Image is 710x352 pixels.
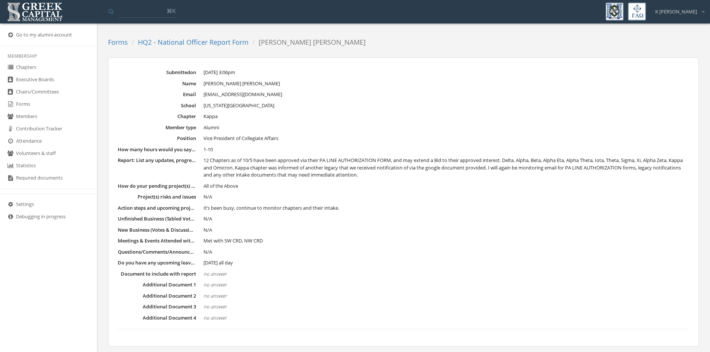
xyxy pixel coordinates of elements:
[118,314,196,321] dt: Additional Document 4
[167,7,176,15] span: ⌘K
[203,204,339,211] span: It’s been busy, continue to monitor chapters and their intake.
[118,248,196,256] dt: Questions/Comments/Announcements/Reminders
[203,314,227,321] em: no answer
[118,146,196,153] dt: How many hours would you say you spent on HQ/Office/Departments tasks, meetings, etc. in the past...
[203,183,238,189] span: All of the Above
[203,69,235,76] span: [DATE] 3:06pm
[118,183,196,190] dt: How do your pending project(s) reported above relate to the strategic plan?
[203,91,689,98] dd: [EMAIL_ADDRESS][DOMAIN_NAME]
[118,157,196,164] dt: Report: List any updates, progress for ongoing projects, and project(s) key deliverables & other ...
[118,259,196,266] dt: Do you have any upcoming leave or time off coming up? (i.e. days you will not be available)
[203,80,689,88] dd: [PERSON_NAME] [PERSON_NAME]
[118,204,196,212] dt: Action steps and upcoming projects for the next month
[118,237,196,244] dt: Meetings & Events Attended with other officers, chapters, etc.
[203,102,689,110] dd: [US_STATE][GEOGRAPHIC_DATA]
[108,38,128,47] a: Forms
[118,135,196,142] dt: Position
[118,193,196,200] dt: Project(s) risks and issues
[203,303,227,310] em: no answer
[655,8,697,15] span: K [PERSON_NAME]
[203,135,278,142] span: Vice President of Collegiate Affairs
[203,270,227,277] em: no answer
[203,281,227,288] em: no answer
[118,69,196,76] dt: Submitted on
[203,248,212,255] span: N/A
[118,102,196,109] dt: School
[203,113,689,120] dd: Kappa
[650,3,704,15] div: K [PERSON_NAME]
[118,303,196,310] dt: Additional Document 3
[203,193,212,200] span: N/A
[118,80,196,87] dt: Name
[118,226,196,234] dt: New Business (Votes & Discussion Items)
[249,38,366,47] li: [PERSON_NAME] [PERSON_NAME]
[203,259,233,266] span: [DATE] all day
[118,124,196,131] dt: Member type
[118,292,196,299] dt: Additional Document 2
[118,281,196,288] dt: Additional Document 1
[118,91,196,98] dt: Email
[138,38,249,47] a: HQ2 - National Officer Report Form
[118,215,196,222] dt: Unfinished Business (Tabled Votes & Discussion Items)
[203,215,212,222] span: N/A
[203,292,227,299] em: no answer
[203,157,683,178] span: 12 Chapters as of 10/5 have been approved via their PA LINE AUTHORIZATION FORM, and may extend a ...
[203,124,689,131] dd: Alumni
[118,270,196,278] dt: Document to include with report
[203,146,213,153] span: 1-10
[118,113,196,120] dt: Chapter
[203,237,263,244] span: Met with SW CRD, NW CRD
[203,226,212,233] span: N/A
